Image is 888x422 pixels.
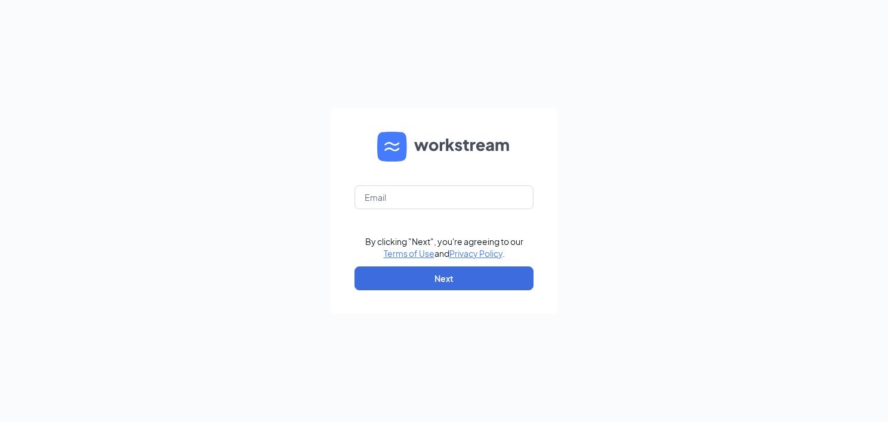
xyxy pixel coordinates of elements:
[354,185,534,209] input: Email
[354,266,534,290] button: Next
[384,248,434,259] a: Terms of Use
[365,235,523,259] div: By clicking "Next", you're agreeing to our and .
[377,132,511,162] img: WS logo and Workstream text
[449,248,502,259] a: Privacy Policy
